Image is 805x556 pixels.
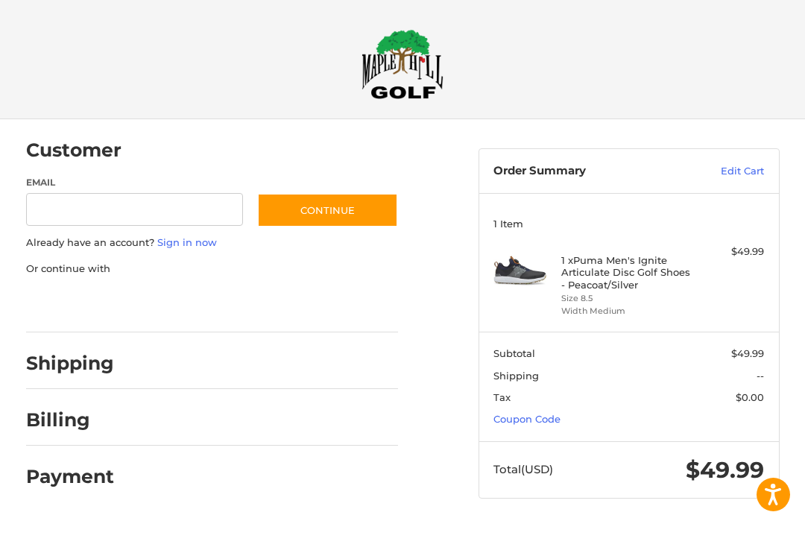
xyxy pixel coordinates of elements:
[561,292,693,305] li: Size 8.5
[26,236,398,250] p: Already have an account?
[731,347,764,359] span: $49.99
[26,176,243,189] label: Email
[493,462,553,476] span: Total (USD)
[148,291,259,318] iframe: PayPal-paylater
[561,305,693,318] li: Width Medium
[736,391,764,403] span: $0.00
[561,254,693,291] h4: 1 x Puma Men's Ignite Articulate Disc Golf Shoes - Peacoat/Silver
[696,244,764,259] div: $49.99
[26,139,121,162] h2: Customer
[157,236,217,248] a: Sign in now
[362,29,443,99] img: Maple Hill Golf
[26,408,113,432] h2: Billing
[257,193,398,227] button: Continue
[493,218,764,230] h3: 1 Item
[493,370,539,382] span: Shipping
[26,262,398,277] p: Or continue with
[678,164,764,179] a: Edit Cart
[493,164,678,179] h3: Order Summary
[26,352,114,375] h2: Shipping
[274,291,385,318] iframe: PayPal-venmo
[493,347,535,359] span: Subtotal
[757,370,764,382] span: --
[493,391,511,403] span: Tax
[686,456,764,484] span: $49.99
[26,465,114,488] h2: Payment
[493,413,561,425] a: Coupon Code
[21,291,133,318] iframe: PayPal-paypal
